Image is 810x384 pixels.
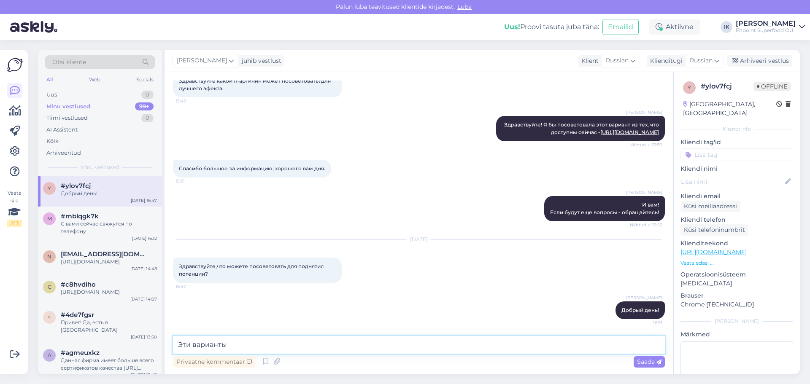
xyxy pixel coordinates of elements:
div: [DATE] 16:47 [131,197,157,204]
div: All [45,74,54,85]
span: Minu vestlused [81,164,119,171]
b: Uus! [504,23,520,31]
p: [MEDICAL_DATA] [680,279,793,288]
span: Russian [690,56,713,65]
p: Klienditeekond [680,239,793,248]
span: Offline [753,82,791,91]
span: Спасибо большое за информацию, хорошего вам дня. [179,165,325,172]
p: Kliendi email [680,192,793,201]
div: Данная фирма имеет больше всего сертификатов качества [URL][DOMAIN_NAME] [61,357,157,372]
div: С вами сейчас свяжутся по телефону [61,220,157,235]
div: Klient [578,56,599,65]
div: [DATE] 14:48 [130,266,157,272]
div: 2 / 3 [7,220,22,227]
div: Proovi tasuta juba täna: [504,22,599,32]
a: [URL][DOMAIN_NAME] [680,248,747,256]
div: Web [87,74,102,85]
p: Kliendi telefon [680,215,793,224]
span: y [688,84,691,91]
span: #4de7fgsr [61,311,94,319]
textarea: Эти варианты [173,336,665,354]
button: Emailid [602,19,639,35]
img: Askly Logo [7,57,23,73]
div: [DATE] 13:50 [131,334,157,340]
div: [DATE] [173,236,665,243]
span: #mblqgk7k [61,212,99,220]
span: m [47,215,52,222]
div: [DATE] 14:07 [130,296,157,302]
span: Nähtud ✓ 13:50 [629,142,662,148]
span: Saada [637,358,661,365]
p: Chrome [TECHNICAL_ID] [680,300,793,309]
div: 99+ [135,102,154,111]
p: Märkmed [680,330,793,339]
input: Lisa nimi [681,177,783,186]
div: Tiimi vestlused [46,114,88,122]
p: Brauser [680,291,793,300]
div: [DATE] 16:12 [132,235,157,242]
span: Здравствуйте! Я бы посоветовала этот вариант из тех, что доступны сейчас - [504,121,660,135]
a: [URL][DOMAIN_NAME] [600,129,659,135]
span: #ylov7fcj [61,182,91,190]
span: #agmeuxkz [61,349,100,357]
span: n [47,253,51,260]
span: [PERSON_NAME] [626,109,662,115]
div: [DATE] 13:43 [131,372,157,378]
a: [PERSON_NAME]Fitpoint Superfood OÜ [736,20,805,34]
div: 0 [141,114,154,122]
p: Kliendi tag'id [680,138,793,147]
div: [GEOGRAPHIC_DATA], [GEOGRAPHIC_DATA] [683,100,776,118]
span: c [48,284,51,290]
div: [PERSON_NAME] [736,20,796,27]
div: Socials [135,74,155,85]
div: Küsi telefoninumbrit [680,224,748,236]
div: IK [721,21,732,33]
span: Добрый день! [621,307,659,313]
span: natalyaveyts@gmail.com [61,250,148,258]
span: Nähtud ✓ 13:52 [630,222,662,228]
span: 13:48 [175,98,207,104]
span: [PERSON_NAME] [626,295,662,301]
div: Privaatne kommentaar [173,356,255,368]
div: Vaata siia [7,189,22,227]
span: a [48,352,51,358]
span: #c8hvdiho [61,281,96,288]
span: 16:51 [631,320,662,326]
div: 0 [141,91,154,99]
span: y [48,185,51,191]
div: Minu vestlused [46,102,90,111]
div: Kliendi info [680,125,793,133]
div: [URL][DOMAIN_NAME] [61,288,157,296]
div: [PERSON_NAME] [680,317,793,325]
div: Fitpoint Superfood OÜ [736,27,796,34]
span: Luba [455,3,474,11]
span: 4 [48,314,51,320]
input: Lisa tag [680,148,793,161]
span: [PERSON_NAME] [626,189,662,196]
div: Klienditugi [647,56,683,65]
div: Kõik [46,137,59,145]
div: Arhiveeri vestlus [727,55,792,67]
div: juhib vestlust [238,56,281,65]
span: 13:51 [175,178,207,184]
div: [URL][DOMAIN_NAME] [61,258,157,266]
div: Добрый день! [61,190,157,197]
div: Arhiveeritud [46,149,81,157]
span: Russian [606,56,629,65]
span: Здравствуйте,что можете посоветовать для поднятия потенции? [179,263,325,277]
div: AI Assistent [46,126,78,134]
div: Küsi meiliaadressi [680,201,740,212]
span: Otsi kliente [52,58,86,67]
div: # ylov7fcj [701,81,753,91]
p: Kliendi nimi [680,164,793,173]
div: Aktiivne [649,19,700,35]
span: [PERSON_NAME] [177,56,227,65]
p: Operatsioonisüsteem [680,270,793,279]
p: Vaata edasi ... [680,259,793,267]
div: Привет! Да, есть в [GEOGRAPHIC_DATA] [61,319,157,334]
span: 16:47 [175,283,207,290]
div: Uus [46,91,57,99]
